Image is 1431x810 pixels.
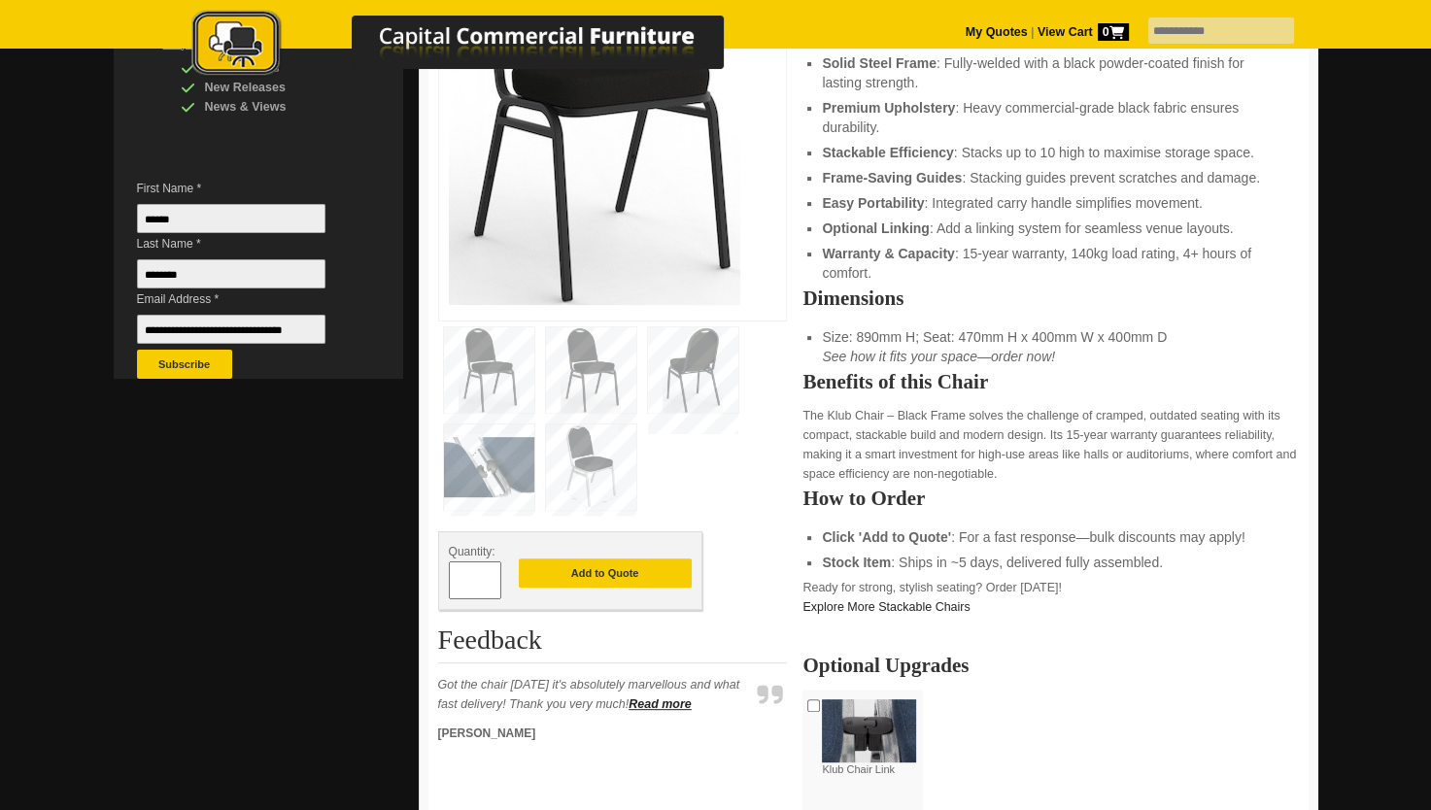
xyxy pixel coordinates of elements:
h2: Feedback [438,625,788,663]
strong: Click 'Add to Quote' [822,529,951,545]
a: Explore More Stackable Chairs [802,600,970,614]
a: Capital Commercial Furniture Logo [138,10,818,86]
a: View Cart0 [1034,25,1128,39]
span: Email Address * [137,289,355,309]
strong: View Cart [1038,25,1129,39]
p: The Klub Chair – Black Frame solves the challenge of cramped, outdated seating with its compact, ... [802,406,1298,484]
span: Last Name * [137,234,355,253]
li: : Fully-welded with a black powder-coated finish for lasting strength. [822,53,1278,92]
li: : Heavy commercial-grade black fabric ensures durability. [822,98,1278,137]
strong: Premium Upholstery [822,100,955,116]
li: : For a fast response—bulk discounts may apply! [822,527,1278,547]
h2: How to Order [802,489,1298,508]
div: News & Views [181,97,365,117]
img: Klub Chair Link [822,699,916,762]
strong: Optional Linking [822,220,929,236]
strong: Solid Steel Frame [822,55,936,71]
h2: Benefits of this Chair [802,372,1298,391]
button: Add to Quote [519,558,692,588]
li: : Integrated carry handle simplifies movement. [822,193,1278,213]
p: Ready for strong, stylish seating? Order [DATE]! [802,578,1298,617]
em: See how it fits your space—order now! [822,349,1055,364]
li: : Stacks up to 10 high to maximise storage space. [822,143,1278,162]
span: 0 [1098,23,1129,41]
strong: Stock Item [822,555,891,570]
li: : Stacking guides prevent scratches and damage. [822,168,1278,187]
p: [PERSON_NAME] [438,724,749,743]
strong: Easy Portability [822,195,924,211]
strong: Stackable Efficiency [822,145,953,160]
input: First Name * [137,204,325,233]
input: Last Name * [137,259,325,288]
button: Subscribe [137,350,232,379]
span: First Name * [137,179,355,198]
strong: Warranty & Capacity [822,246,954,261]
a: Read more [629,697,692,711]
h2: Optional Upgrades [802,656,1298,675]
input: Email Address * [137,315,325,344]
li: : Add a linking system for seamless venue layouts. [822,219,1278,238]
span: Quantity: [449,545,495,558]
li: : Ships in ~5 days, delivered fully assembled. [822,553,1278,572]
li: Size: 890mm H; Seat: 470mm H x 400mm W x 400mm D [822,327,1278,366]
label: Klub Chair Link [822,699,916,777]
p: Got the chair [DATE] it's absolutely marvellous and what fast delivery! Thank you very much! [438,675,749,714]
a: My Quotes [966,25,1028,39]
img: Capital Commercial Furniture Logo [138,10,818,81]
h2: Dimensions [802,288,1298,308]
strong: Frame-Saving Guides [822,170,962,186]
li: : 15-year warranty, 140kg load rating, 4+ hours of comfort. [822,244,1278,283]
